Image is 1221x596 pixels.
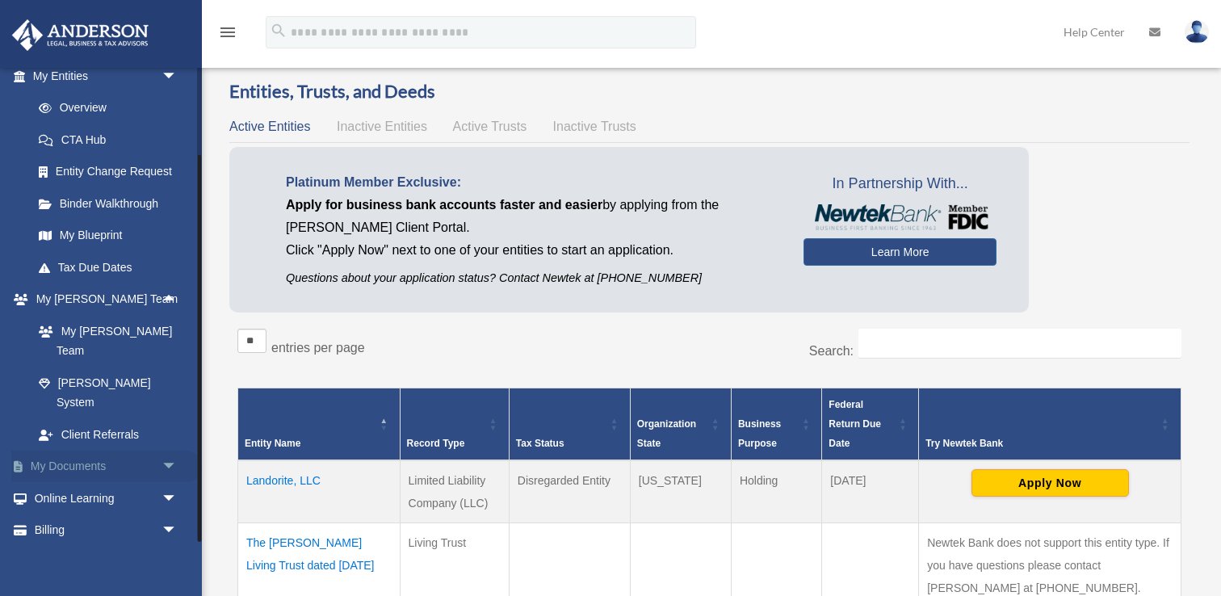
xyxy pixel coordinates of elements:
[630,460,731,523] td: [US_STATE]
[162,451,194,484] span: arrow_drop_down
[23,156,194,188] a: Entity Change Request
[229,79,1190,104] h3: Entities, Trusts, and Deeds
[23,367,202,418] a: [PERSON_NAME] System
[804,171,997,197] span: In Partnership With...
[400,460,509,523] td: Limited Liability Company (LLC)
[229,120,310,133] span: Active Entities
[509,460,630,523] td: Disregarded Entity
[23,124,194,156] a: CTA Hub
[812,204,988,230] img: NewtekBankLogoSM.png
[23,418,202,451] a: Client Referrals
[829,399,881,449] span: Federal Return Due Date
[971,469,1129,497] button: Apply Now
[553,120,636,133] span: Inactive Trusts
[509,388,630,461] th: Tax Status: Activate to sort
[245,438,300,449] span: Entity Name
[286,268,779,288] p: Questions about your application status? Contact Newtek at [PHONE_NUMBER]
[925,434,1156,453] div: Try Newtek Bank
[11,514,202,547] a: Billingarrow_drop_down
[271,341,365,355] label: entries per page
[822,388,919,461] th: Federal Return Due Date: Activate to sort
[270,22,287,40] i: search
[286,239,779,262] p: Click "Apply Now" next to one of your entities to start an application.
[804,238,997,266] a: Learn More
[637,418,696,449] span: Organization State
[162,283,194,317] span: arrow_drop_up
[731,388,821,461] th: Business Purpose: Activate to sort
[162,482,194,515] span: arrow_drop_down
[7,19,153,51] img: Anderson Advisors Platinum Portal
[407,438,465,449] span: Record Type
[218,28,237,42] a: menu
[23,315,202,367] a: My [PERSON_NAME] Team
[453,120,527,133] span: Active Trusts
[286,198,602,212] span: Apply for business bank accounts faster and easier
[23,92,186,124] a: Overview
[1185,20,1209,44] img: User Pic
[286,194,779,239] p: by applying from the [PERSON_NAME] Client Portal.
[400,388,509,461] th: Record Type: Activate to sort
[630,388,731,461] th: Organization State: Activate to sort
[23,220,194,252] a: My Blueprint
[731,460,821,523] td: Holding
[919,388,1181,461] th: Try Newtek Bank : Activate to sort
[23,251,194,283] a: Tax Due Dates
[218,23,237,42] i: menu
[738,418,781,449] span: Business Purpose
[11,451,202,483] a: My Documentsarrow_drop_down
[337,120,427,133] span: Inactive Entities
[11,60,194,92] a: My Entitiesarrow_drop_down
[11,283,202,316] a: My [PERSON_NAME] Teamarrow_drop_up
[238,460,401,523] td: Landorite, LLC
[162,514,194,548] span: arrow_drop_down
[23,187,194,220] a: Binder Walkthrough
[238,388,401,461] th: Entity Name: Activate to invert sorting
[11,482,202,514] a: Online Learningarrow_drop_down
[809,344,854,358] label: Search:
[286,171,779,194] p: Platinum Member Exclusive:
[162,60,194,93] span: arrow_drop_down
[516,438,564,449] span: Tax Status
[822,460,919,523] td: [DATE]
